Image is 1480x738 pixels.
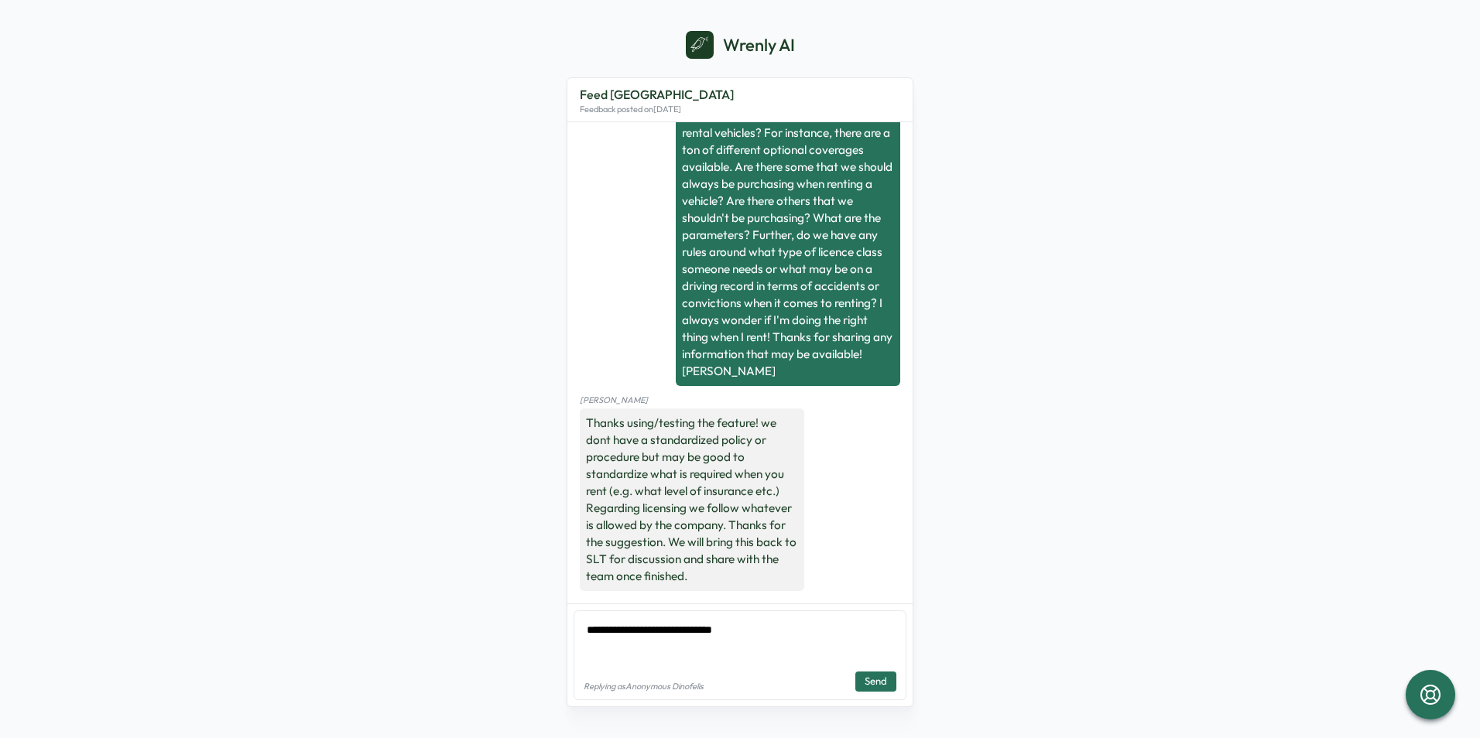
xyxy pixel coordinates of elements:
a: Wrenly AI [686,31,795,59]
span: Thanks using/testing the feature! we dont have a standardized policy or procedure but may be good... [586,415,797,583]
p: [PERSON_NAME] [580,395,804,405]
p: Replying as Anonymous Dinofelis [584,682,704,692]
p: Feed [GEOGRAPHIC_DATA] [580,85,734,104]
button: Send [855,671,896,692]
p: Wrenly AI [723,33,795,57]
p: Feedback posted on [DATE] [580,104,734,114]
